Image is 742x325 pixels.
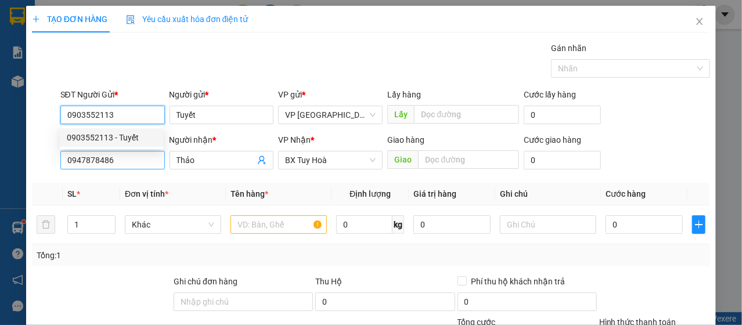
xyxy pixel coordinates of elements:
[693,220,705,229] span: plus
[692,215,705,234] button: plus
[695,17,704,26] span: close
[495,183,601,205] th: Ghi chú
[170,88,274,101] div: Người gửi
[414,105,519,124] input: Dọc đường
[285,151,376,169] span: BX Tuy Hoà
[392,215,404,234] span: kg
[285,106,376,124] span: VP Nha Trang xe Limousine
[413,215,491,234] input: 0
[524,106,601,124] input: Cước lấy hàng
[6,63,80,101] li: VP VP [GEOGRAPHIC_DATA] xe Limousine
[132,216,214,233] span: Khác
[230,189,268,198] span: Tên hàng
[524,135,581,145] label: Cước giao hàng
[387,90,421,99] span: Lấy hàng
[500,215,596,234] input: Ghi Chú
[80,63,154,75] li: VP BX Tuy Hoà
[32,15,107,24] span: TẠO ĐƠN HÀNG
[418,150,519,169] input: Dọc đường
[37,215,55,234] button: delete
[32,15,40,23] span: plus
[126,15,135,24] img: icon
[60,128,163,147] div: 0903552113 - Tuyết
[257,156,266,165] span: user-add
[467,275,570,288] span: Phí thu hộ khách nhận trả
[37,249,287,262] div: Tổng: 1
[387,105,414,124] span: Lấy
[350,189,391,198] span: Định lượng
[230,215,327,234] input: VD: Bàn, Ghế
[278,88,383,101] div: VP gửi
[67,189,77,198] span: SL
[174,277,237,286] label: Ghi chú đơn hàng
[683,6,716,38] button: Close
[174,292,313,311] input: Ghi chú đơn hàng
[413,189,456,198] span: Giá trị hàng
[6,6,168,49] li: Cúc Tùng Limousine
[315,277,342,286] span: Thu Hộ
[387,150,418,169] span: Giao
[278,135,311,145] span: VP Nhận
[125,189,168,198] span: Đơn vị tính
[551,44,586,53] label: Gán nhãn
[524,90,576,99] label: Cước lấy hàng
[606,189,646,198] span: Cước hàng
[60,88,165,101] div: SĐT Người Gửi
[387,135,424,145] span: Giao hàng
[524,151,601,169] input: Cước giao hàng
[80,78,88,86] span: environment
[67,131,156,144] div: 0903552113 - Tuyết
[126,15,248,24] span: Yêu cầu xuất hóa đơn điện tử
[170,133,274,146] div: Người nhận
